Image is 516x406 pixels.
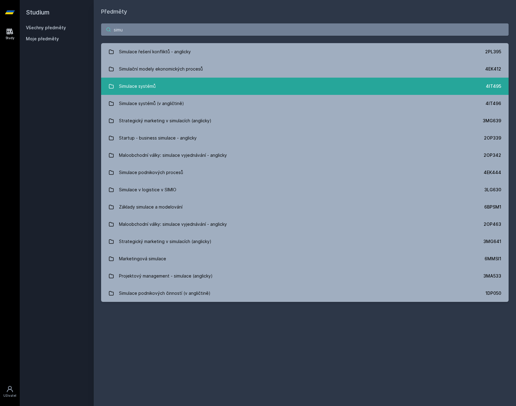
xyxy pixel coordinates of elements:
[6,36,14,40] div: Study
[119,115,211,127] div: Strategický marketing v simulacích (anglicky)
[101,216,509,233] a: Maloobchodní války: simulace vyjednávání - anglicky 2OP463
[101,129,509,147] a: Startup - business simulace - anglicky 2OP339
[485,66,501,72] div: 4EK412
[484,152,501,158] div: 2OP342
[484,169,501,176] div: 4EK444
[485,100,501,107] div: 4IT496
[483,118,501,124] div: 3MG639
[484,204,501,210] div: 6BPSM1
[119,270,213,282] div: Projektový management - simulace (anglicky)
[119,201,182,213] div: Základy simulace a modelování
[119,97,184,110] div: Simulace systémů (v angličtině)
[101,60,509,78] a: Simulační modely ekonomických procesů 4EK412
[26,25,66,30] a: Všechny předměty
[485,290,501,296] div: 1DP050
[3,393,16,398] div: Uživatel
[101,181,509,198] a: Simulace v logistice v SIMIO 3LG630
[119,253,166,265] div: Marketingová simulace
[119,218,227,230] div: Maloobchodní války: simulace vyjednávání - anglicky
[1,382,18,401] a: Uživatel
[101,285,509,302] a: Simulace podnikových činností (v angličtině) 1DP050
[101,43,509,60] a: Simulace řešení konfliktů - anglicky 2PL395
[485,49,501,55] div: 2PL395
[119,235,211,248] div: Strategický marketing v simulacích (anglicky)
[101,78,509,95] a: Simulace systémů 4IT495
[101,198,509,216] a: Základy simulace a modelování 6BPSM1
[483,238,501,245] div: 3MG641
[1,25,18,43] a: Study
[485,256,501,262] div: 6MMSI1
[101,112,509,129] a: Strategický marketing v simulacích (anglicky) 3MG639
[119,80,156,92] div: Simulace systémů
[101,23,509,36] input: Název nebo ident předmětu…
[483,273,501,279] div: 3MA533
[101,250,509,267] a: Marketingová simulace 6MMSI1
[486,83,501,89] div: 4IT495
[101,267,509,285] a: Projektový management - simulace (anglicky) 3MA533
[119,132,197,144] div: Startup - business simulace - anglicky
[484,187,501,193] div: 3LG630
[119,287,211,299] div: Simulace podnikových činností (v angličtině)
[26,36,59,42] span: Moje předměty
[119,149,227,161] div: Maloobchodní války: simulace vyjednávání - anglicky
[484,221,501,227] div: 2OP463
[484,135,501,141] div: 2OP339
[101,164,509,181] a: Simulace podnikových procesů 4EK444
[119,166,183,179] div: Simulace podnikových procesů
[119,63,203,75] div: Simulační modely ekonomických procesů
[101,233,509,250] a: Strategický marketing v simulacích (anglicky) 3MG641
[101,7,509,16] h1: Předměty
[101,147,509,164] a: Maloobchodní války: simulace vyjednávání - anglicky 2OP342
[101,95,509,112] a: Simulace systémů (v angličtině) 4IT496
[119,46,191,58] div: Simulace řešení konfliktů - anglicky
[119,184,176,196] div: Simulace v logistice v SIMIO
